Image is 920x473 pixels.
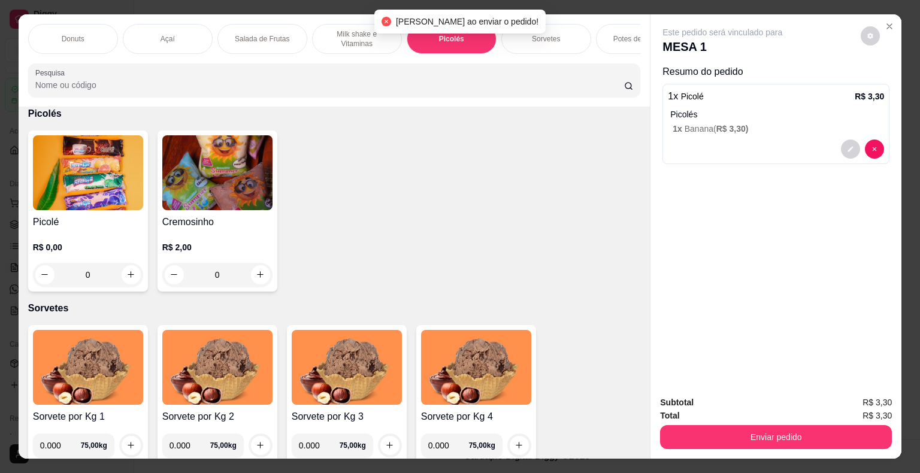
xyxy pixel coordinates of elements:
button: increase-product-quantity [510,436,529,455]
strong: Total [660,411,679,420]
button: Close [880,17,899,36]
p: Donuts [62,34,84,44]
img: product-image [292,330,402,405]
strong: Subtotal [660,398,694,407]
button: increase-product-quantity [122,436,141,455]
span: R$ 3,30 ) [716,124,749,134]
input: 0.00 [428,433,469,457]
img: product-image [421,330,531,405]
p: Sorvetes [28,301,641,316]
img: product-image [33,135,143,210]
input: 0.00 [299,433,340,457]
p: Picolés [28,107,641,121]
button: Enviar pedido [660,425,892,449]
p: MESA 1 [662,38,782,55]
p: Salada de Frutas [235,34,289,44]
p: Este pedido será vinculado para [662,26,782,38]
p: Resumo do pedido [662,65,889,79]
button: increase-product-quantity [251,265,270,284]
h4: Sorvete por Kg 1 [33,410,143,424]
img: product-image [162,135,273,210]
h4: Sorvete por Kg 3 [292,410,402,424]
p: Picolés [670,108,884,120]
button: increase-product-quantity [251,436,270,455]
p: Picolés [439,34,464,44]
button: decrease-product-quantity [165,265,184,284]
span: [PERSON_NAME] ao enviar o pedido! [396,17,538,26]
img: product-image [162,330,273,405]
h4: Cremosinho [162,215,273,229]
button: decrease-product-quantity [861,26,880,46]
p: R$ 3,30 [855,90,884,102]
h4: Picolé [33,215,143,229]
p: R$ 2,00 [162,241,273,253]
p: Banana ( [673,123,884,135]
span: R$ 3,30 [862,396,892,409]
img: product-image [33,330,143,405]
span: 1 x [673,124,684,134]
label: Pesquisa [35,68,69,78]
p: R$ 0,00 [33,241,143,253]
p: Sorvetes [532,34,560,44]
span: R$ 3,30 [862,409,892,422]
p: Potes de Sorvete [613,34,668,44]
h4: Sorvete por Kg 2 [162,410,273,424]
span: Picolé [681,92,704,101]
p: Açaí [161,34,175,44]
input: 0.00 [40,433,81,457]
button: decrease-product-quantity [841,140,860,159]
button: increase-product-quantity [380,436,400,455]
button: decrease-product-quantity [865,140,884,159]
span: close-circle [382,17,391,26]
h4: Sorvete por Kg 4 [421,410,531,424]
input: 0.00 [170,433,210,457]
input: Pesquisa [35,79,624,91]
p: 1 x [668,89,704,104]
p: Milk shake e Vitaminas [322,29,392,48]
